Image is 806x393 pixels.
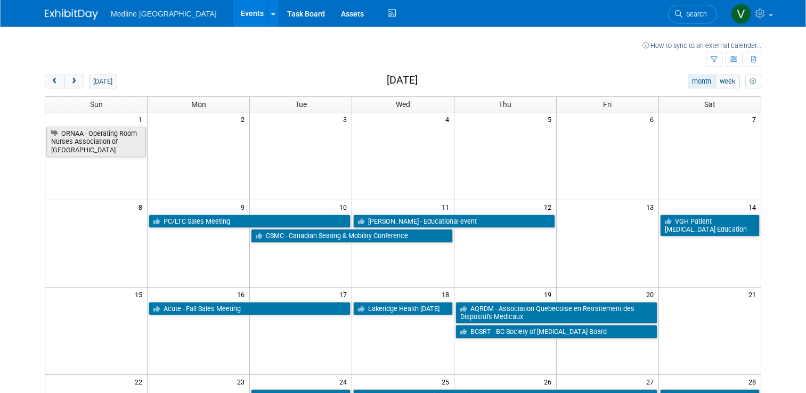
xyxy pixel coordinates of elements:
button: month [688,75,716,88]
span: 13 [645,200,658,214]
span: 19 [543,288,556,301]
a: How to sync to an external calendar... [642,42,761,50]
span: 1 [137,112,147,126]
a: [PERSON_NAME] - Educational event [353,215,555,228]
button: prev [45,75,64,88]
a: BCSRT - BC Society of [MEDICAL_DATA] Board [455,325,657,339]
span: 15 [134,288,147,301]
span: 28 [747,375,761,388]
button: week [715,75,740,88]
button: myCustomButton [745,75,761,88]
span: 6 [649,112,658,126]
img: ExhibitDay [45,9,98,20]
span: 17 [338,288,352,301]
span: 9 [240,200,249,214]
span: 25 [441,375,454,388]
img: Vahid Mohammadi [731,4,751,24]
a: CSMC - Canadian Seating & Mobility Conference [251,229,453,243]
span: 16 [236,288,249,301]
span: 11 [441,200,454,214]
span: 21 [747,288,761,301]
a: Acute - Fall Sales Meeting [149,302,351,316]
span: 23 [236,375,249,388]
span: Sun [90,100,103,109]
span: 20 [645,288,658,301]
span: 14 [747,200,761,214]
span: 24 [338,375,352,388]
button: [DATE] [89,75,117,88]
span: 5 [547,112,556,126]
span: 18 [441,288,454,301]
span: Fri [603,100,612,109]
span: 4 [444,112,454,126]
a: Search [668,5,717,23]
span: 26 [543,375,556,388]
span: Thu [499,100,511,109]
i: Personalize Calendar [750,78,756,85]
button: next [64,75,84,88]
span: 2 [240,112,249,126]
span: 3 [342,112,352,126]
span: Search [682,10,707,18]
span: Wed [396,100,410,109]
span: 10 [338,200,352,214]
span: 8 [137,200,147,214]
span: Mon [191,100,206,109]
span: 22 [134,375,147,388]
a: VGH Patient [MEDICAL_DATA] Education [660,215,760,236]
a: Lakeridge Health [DATE] [353,302,453,316]
a: ORNAA - Operating Room Nurses Association of [GEOGRAPHIC_DATA] [46,127,146,157]
span: Sat [704,100,715,109]
span: Tue [295,100,307,109]
span: Medline [GEOGRAPHIC_DATA] [111,10,217,18]
h2: [DATE] [387,75,418,86]
a: PC/LTC Sales Meeting [149,215,351,228]
span: 27 [645,375,658,388]
span: 12 [543,200,556,214]
a: AQRDM - Association Quebecoise en Retraitement des Dispositifs Medicaux [455,302,657,324]
span: 7 [751,112,761,126]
